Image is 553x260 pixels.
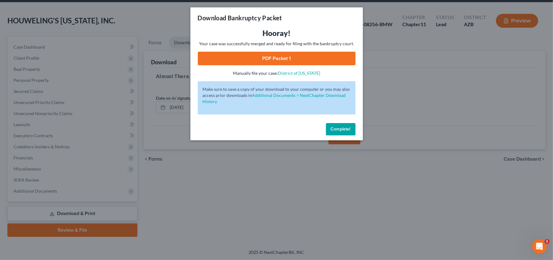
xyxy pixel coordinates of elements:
[326,123,356,135] button: Complete!
[198,52,356,65] a: PDF Packet 1
[198,14,282,22] h3: Download Bankruptcy Packet
[545,239,550,244] span: 1
[203,86,351,105] p: Make sure to save a copy of your download to your computer or you may also access prior downloads in
[278,70,320,76] a: District of [US_STATE]
[198,70,356,76] p: Manually file your case:
[532,239,547,254] iframe: Intercom live chat
[331,126,351,132] span: Complete!
[198,41,356,47] p: Your case was successfully merged and ready for filing with the bankruptcy court.
[203,93,346,104] a: Additional Documents > NextChapter Download History.
[198,28,356,38] h3: Hooray!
